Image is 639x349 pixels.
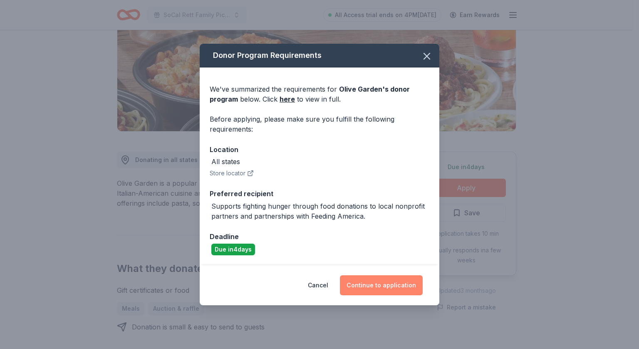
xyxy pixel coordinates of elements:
[211,201,429,221] div: Supports fighting hunger through food donations to local nonprofit partners and partnerships with...
[211,157,240,167] div: All states
[210,114,429,134] div: Before applying, please make sure you fulfill the following requirements:
[340,275,423,295] button: Continue to application
[210,188,429,199] div: Preferred recipient
[210,231,429,242] div: Deadline
[210,84,429,104] div: We've summarized the requirements for below. Click to view in full.
[308,275,328,295] button: Cancel
[210,168,254,178] button: Store locator
[211,244,255,255] div: Due in 4 days
[200,44,439,67] div: Donor Program Requirements
[280,94,295,104] a: here
[210,144,429,155] div: Location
